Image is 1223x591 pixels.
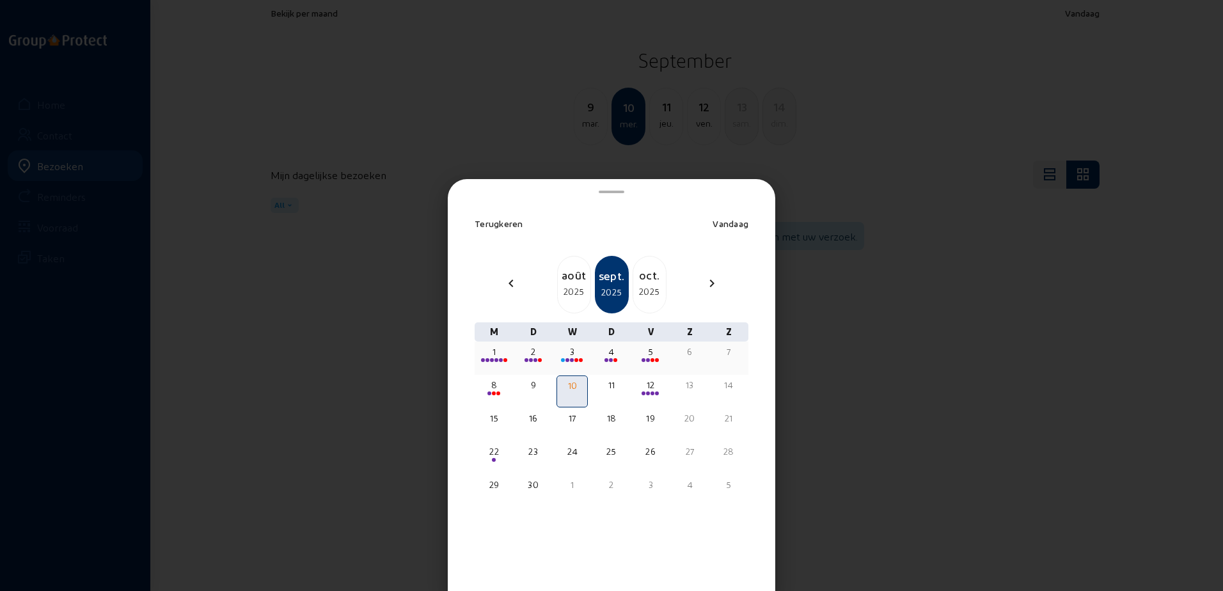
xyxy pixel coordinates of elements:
[558,345,587,358] div: 3
[592,322,631,342] div: D
[519,478,548,491] div: 30
[480,345,509,358] div: 1
[514,322,553,342] div: D
[636,345,665,358] div: 5
[558,478,587,491] div: 1
[704,276,720,291] mat-icon: chevron_right
[714,478,743,491] div: 5
[636,478,665,491] div: 3
[714,445,743,458] div: 28
[519,412,548,425] div: 16
[597,445,626,458] div: 25
[503,276,519,291] mat-icon: chevron_left
[558,445,587,458] div: 24
[475,218,523,229] span: Terugkeren
[519,445,548,458] div: 23
[633,266,666,284] div: oct.
[675,379,704,391] div: 13
[596,285,627,300] div: 2025
[675,445,704,458] div: 27
[480,478,509,491] div: 29
[597,478,626,491] div: 2
[633,284,666,299] div: 2025
[636,412,665,425] div: 19
[475,322,514,342] div: M
[596,267,627,285] div: sept.
[558,379,586,392] div: 10
[558,266,590,284] div: août
[480,445,509,458] div: 22
[631,322,670,342] div: V
[675,478,704,491] div: 4
[597,345,626,358] div: 4
[480,412,509,425] div: 15
[597,412,626,425] div: 18
[670,322,709,342] div: Z
[636,379,665,391] div: 12
[558,284,590,299] div: 2025
[709,322,748,342] div: Z
[675,412,704,425] div: 20
[636,445,665,458] div: 26
[519,379,548,391] div: 9
[713,218,748,229] span: Vandaag
[519,345,548,358] div: 2
[675,345,704,358] div: 6
[714,345,743,358] div: 7
[553,322,592,342] div: W
[714,379,743,391] div: 14
[558,412,587,425] div: 17
[480,379,509,391] div: 8
[597,379,626,391] div: 11
[714,412,743,425] div: 21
